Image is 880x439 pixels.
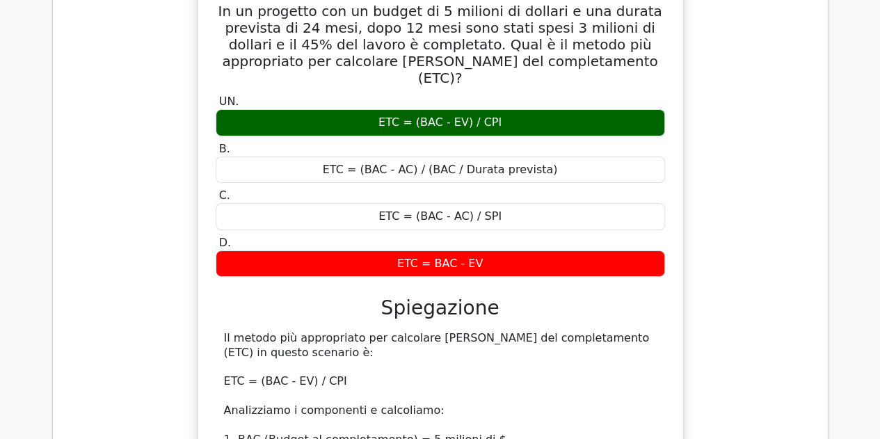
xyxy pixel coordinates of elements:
font: B. [219,142,230,155]
font: Analizziamo i componenti e calcoliamo: [224,404,445,417]
font: ETC = (BAC - EV) / CPI [224,374,347,388]
font: In un progetto con un budget di 5 milioni di dollari e una durata prevista di 24 mesi, dopo 12 me... [218,3,662,86]
font: C. [219,189,230,202]
font: UN. [219,95,239,108]
font: ETC = (BAC - AC) / (BAC / Durata prevista) [323,163,558,176]
font: D. [219,236,231,249]
font: ETC = BAC - EV [397,257,483,270]
font: Il metodo più appropriato per calcolare [PERSON_NAME] del completamento (ETC) in questo scenario è: [224,331,649,359]
font: ETC = (BAC - AC) / SPI [378,209,502,223]
font: ETC = (BAC - EV) / CPI [378,115,502,129]
font: Spiegazione [381,296,499,319]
